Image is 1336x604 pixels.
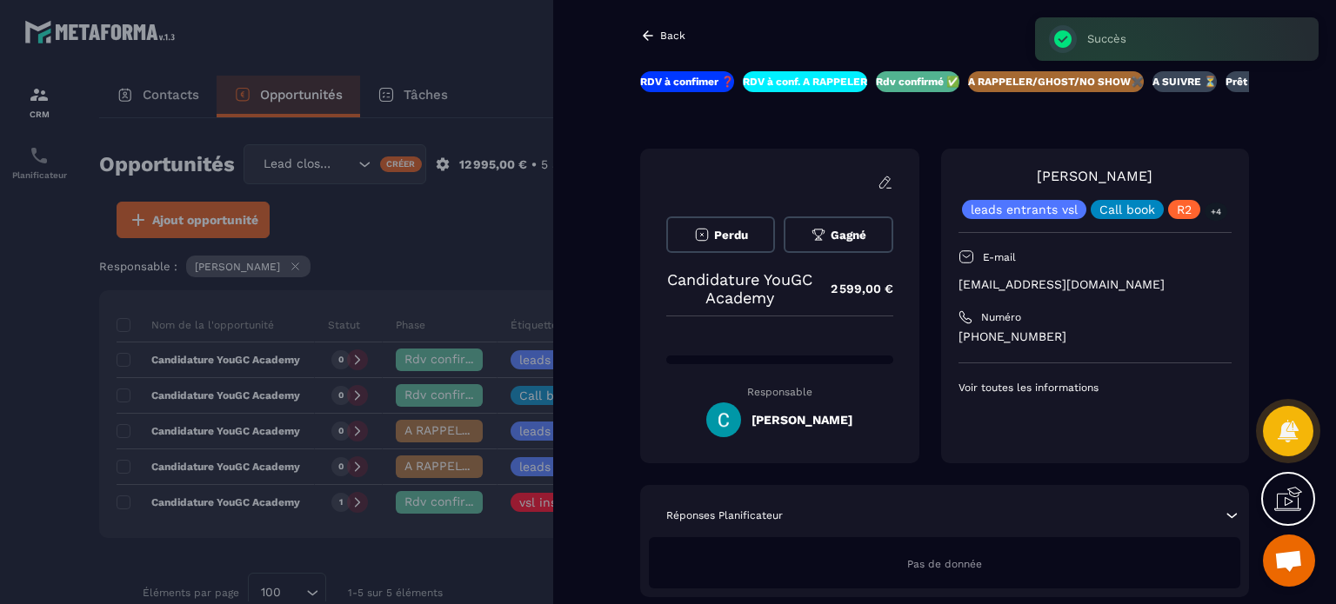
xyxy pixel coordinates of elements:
p: RDV à confimer ❓ [640,75,734,89]
button: Perdu [666,216,775,253]
p: Back [660,30,685,42]
div: Ouvrir le chat [1263,534,1315,587]
p: Call book [1099,203,1155,216]
span: Gagné [831,229,866,242]
p: Numéro [981,310,1021,324]
button: Gagné [784,216,892,253]
p: R2 [1177,203,1192,216]
p: E-mail [983,250,1016,264]
p: RDV à conf. A RAPPELER [743,75,867,89]
span: Pas de donnée [907,558,982,570]
p: [PHONE_NUMBER] [959,329,1232,345]
p: +4 [1205,202,1227,221]
p: leads entrants vsl [971,203,1078,216]
p: Réponses Planificateur [666,508,783,522]
p: [EMAIL_ADDRESS][DOMAIN_NAME] [959,276,1232,293]
h5: [PERSON_NAME] [751,413,852,427]
p: Prêt à acheter 🎰 [1226,75,1313,89]
a: [PERSON_NAME] [1037,168,1152,184]
p: Candidature YouGC Academy [666,270,813,307]
p: A SUIVRE ⏳ [1152,75,1217,89]
p: Responsable [666,386,893,398]
p: A RAPPELER/GHOST/NO SHOW✖️ [968,75,1144,89]
span: Perdu [714,229,748,242]
p: Rdv confirmé ✅ [876,75,959,89]
p: 2 599,00 € [813,272,893,306]
p: Voir toutes les informations [959,381,1232,395]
